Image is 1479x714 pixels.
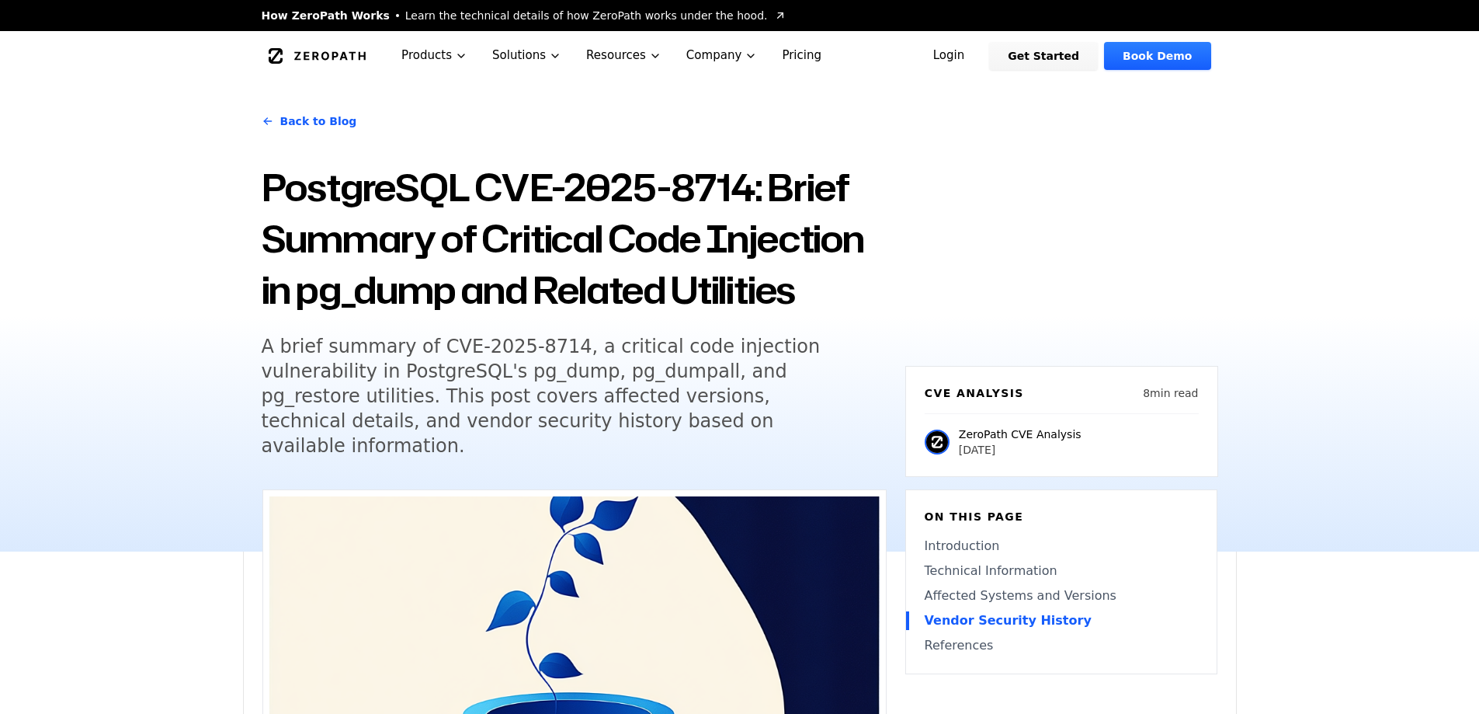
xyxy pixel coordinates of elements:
p: [DATE] [959,442,1081,458]
a: How ZeroPath WorksLearn the technical details of how ZeroPath works under the hood. [262,8,786,23]
h6: CVE Analysis [925,385,1024,401]
h6: On this page [925,509,1198,524]
a: Technical Information [925,562,1198,580]
a: Login [915,42,984,70]
button: Products [389,31,480,80]
a: Book Demo [1104,42,1210,70]
p: ZeroPath CVE Analysis [959,427,1081,442]
a: Vendor Security History [925,611,1198,630]
span: Learn the technical details of how ZeroPath works under the hood. [405,8,768,23]
nav: Global [243,31,1237,80]
a: Introduction [925,537,1198,556]
button: Resources [574,31,674,80]
img: ZeroPath CVE Analysis [925,430,950,455]
p: 8 min read [1143,385,1198,401]
h5: A brief summary of CVE-2025-8714, a critical code injection vulnerability in PostgreSQL's pg_dump... [262,334,858,458]
span: How ZeroPath Works [262,8,390,23]
a: Get Started [989,42,1098,70]
h1: PostgreSQL CVE-2025-8714: Brief Summary of Critical Code Injection in pg_dump and Related Utilities [262,162,887,315]
a: Pricing [769,31,834,80]
button: Solutions [480,31,574,80]
button: Company [674,31,770,80]
a: References [925,636,1198,655]
a: Affected Systems and Versions [925,587,1198,605]
a: Back to Blog [262,99,357,143]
